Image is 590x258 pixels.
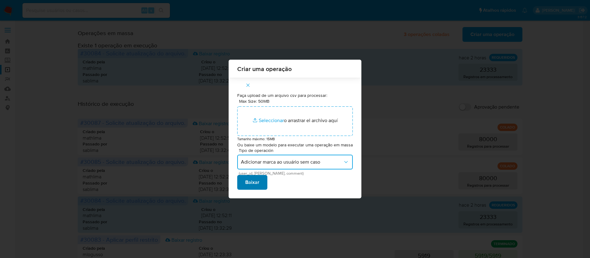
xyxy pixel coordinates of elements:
[239,148,354,153] span: Tipo de operación
[239,98,269,104] label: Max Size: 50MB
[237,155,353,169] button: Adicionar marca ao usuário sem caso
[237,142,353,148] p: Ou baixe um modelo para executar uma operação em massa
[237,136,275,141] small: Tamanho máximo: 15MB
[241,159,343,165] span: Adicionar marca ao usuário sem caso
[237,66,353,72] span: Criar uma operação
[239,172,354,175] span: (user_id, [PERSON_NAME], comment)
[237,93,353,99] p: Faça upload de um arquivo csv para processar:
[245,176,259,189] span: Baixar
[237,175,267,190] button: Baixar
